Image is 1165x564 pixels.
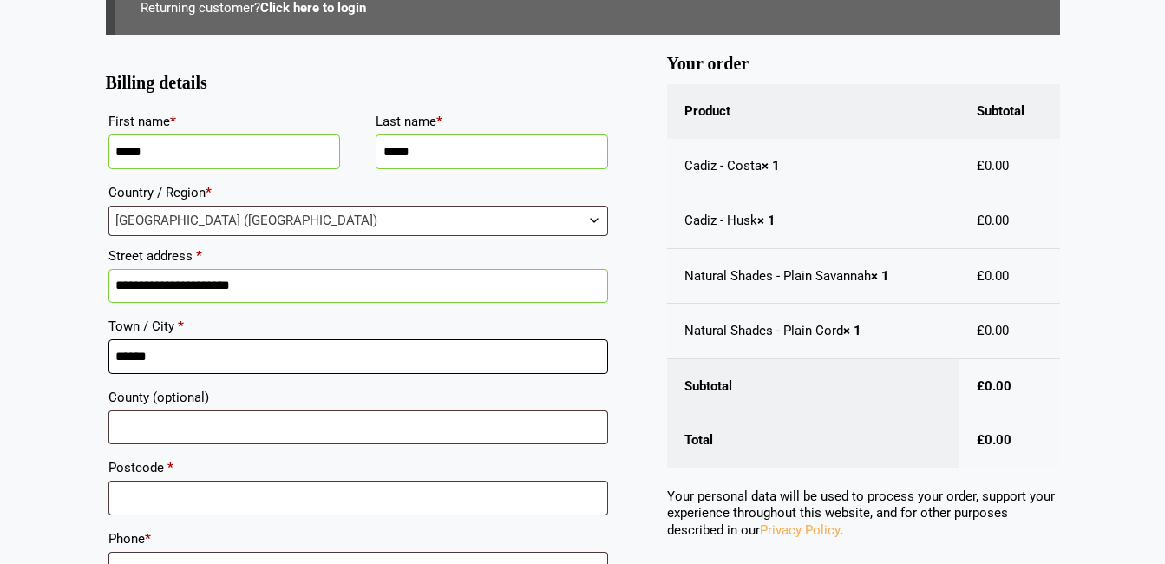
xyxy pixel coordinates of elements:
[667,304,959,359] td: Natural Shades - Plain Cord
[108,180,608,206] label: Country / Region
[977,432,1011,448] bdi: 0.00
[667,489,1060,540] p: Your personal data will be used to process your order, support your experience throughout this we...
[108,243,608,269] label: Street address
[108,108,341,134] label: First name
[376,108,608,134] label: Last name
[959,84,1060,139] th: Subtotal
[108,455,608,481] label: Postcode
[843,323,861,338] strong: × 1
[977,432,985,448] span: £
[667,193,959,249] td: Cadiz - Husk
[667,61,1060,68] h3: Your order
[977,378,1011,394] bdi: 0.00
[977,158,1009,174] bdi: 0.00
[757,213,776,228] strong: × 1
[977,323,1009,338] bdi: 0.00
[108,384,608,410] label: County
[977,213,985,228] span: £
[667,359,959,414] th: Subtotal
[977,268,1009,284] bdi: 0.00
[108,526,608,552] label: Phone
[667,139,959,194] td: Cadiz - Costa
[977,268,985,284] span: £
[108,206,608,236] span: Country / Region
[109,207,607,235] span: United Kingdom (UK)
[667,249,959,305] td: Natural Shades - Plain Savannah
[871,268,889,284] strong: × 1
[977,213,1009,228] bdi: 0.00
[667,413,959,468] th: Total
[977,158,985,174] span: £
[106,80,611,87] h3: Billing details
[760,522,840,538] a: Privacy Policy
[108,313,608,339] label: Town / City
[762,158,780,174] strong: × 1
[153,390,209,405] span: (optional)
[977,323,985,338] span: £
[977,378,985,394] span: £
[667,84,959,139] th: Product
